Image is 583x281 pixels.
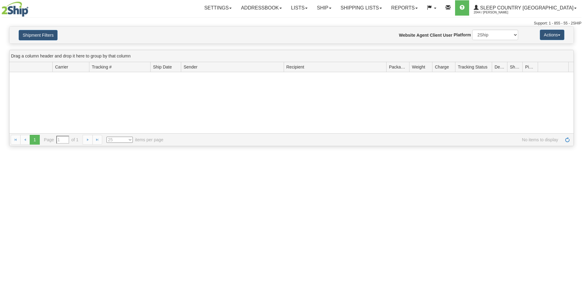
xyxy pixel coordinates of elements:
[430,32,442,38] label: Client
[389,64,407,70] span: Packages
[19,30,58,40] button: Shipment Filters
[540,30,564,40] button: Actions
[236,0,286,16] a: Addressbook
[458,64,488,70] span: Tracking Status
[454,32,471,38] label: Platform
[412,64,425,70] span: Weight
[92,64,112,70] span: Tracking #
[435,64,449,70] span: Charge
[312,0,336,16] a: Ship
[286,64,304,70] span: Recipient
[200,0,236,16] a: Settings
[9,50,574,62] div: grid grouping header
[30,135,39,145] span: 1
[474,9,520,16] span: 2044 / [PERSON_NAME]
[55,64,68,70] span: Carrier
[525,64,535,70] span: Pickup Status
[495,64,505,70] span: Delivery Status
[107,137,163,143] span: items per page
[2,21,581,26] div: Support: 1 - 855 - 55 - 2SHIP
[153,64,172,70] span: Ship Date
[2,2,28,17] img: logo2044.jpg
[562,135,572,145] a: Refresh
[286,0,312,16] a: Lists
[443,32,452,38] label: User
[387,0,422,16] a: Reports
[469,0,581,16] a: Sleep Country [GEOGRAPHIC_DATA] 2044 / [PERSON_NAME]
[399,32,415,38] label: Website
[479,5,574,10] span: Sleep Country [GEOGRAPHIC_DATA]
[510,64,520,70] span: Shipment Issues
[184,64,197,70] span: Sender
[44,136,79,144] span: Page of 1
[417,32,429,38] label: Agent
[172,137,558,143] span: No items to display
[336,0,387,16] a: Shipping lists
